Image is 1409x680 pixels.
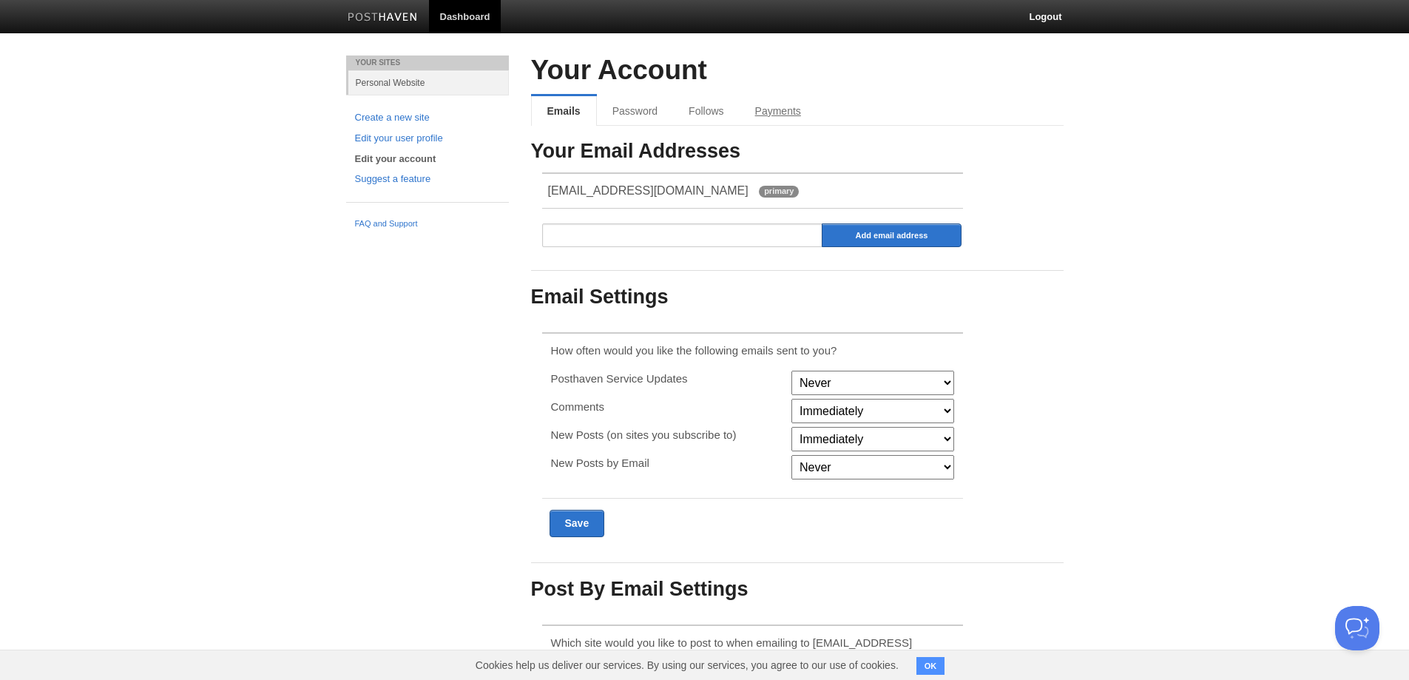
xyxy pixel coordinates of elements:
[355,131,500,147] a: Edit your user profile
[531,55,1064,86] h2: Your Account
[673,96,739,126] a: Follows
[355,152,500,167] a: Edit your account
[1335,606,1379,650] iframe: Help Scout Beacon - Open
[348,13,418,24] img: Posthaven-bar
[548,184,749,197] span: [EMAIL_ADDRESS][DOMAIN_NAME]
[531,96,597,126] a: Emails
[348,70,509,95] a: Personal Website
[531,286,1064,309] h3: Email Settings
[759,186,799,198] span: primary
[346,55,509,70] li: Your Sites
[597,96,673,126] a: Password
[551,427,783,442] p: New Posts (on sites you subscribe to)
[551,371,783,386] p: Posthaven Service Updates
[822,223,962,247] input: Add email address
[550,510,605,537] input: Save
[551,399,783,414] p: Comments
[916,657,945,675] button: OK
[531,579,1064,601] h3: Post By Email Settings
[740,96,817,126] a: Payments
[355,218,500,231] a: FAQ and Support
[355,172,500,187] a: Suggest a feature
[551,635,955,666] p: Which site would you like to post to when emailing to [EMAIL_ADDRESS][DOMAIN_NAME]?
[355,110,500,126] a: Create a new site
[461,650,913,680] span: Cookies help us deliver our services. By using our services, you agree to our use of cookies.
[551,455,783,471] p: New Posts by Email
[531,141,1064,163] h3: Your Email Addresses
[551,343,955,358] p: How often would you like the following emails sent to you?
